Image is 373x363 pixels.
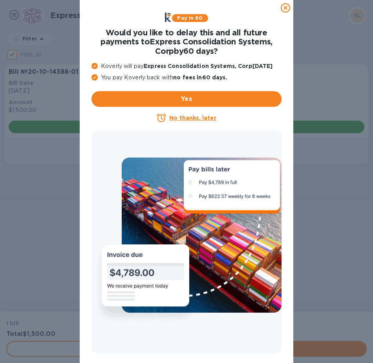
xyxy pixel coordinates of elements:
[91,73,282,82] p: You pay Koverly back with
[144,63,272,69] b: Express Consolidation Systems, Corp [DATE]
[169,115,216,121] u: No thanks, later
[98,94,275,104] span: Yes
[91,28,282,56] h1: Would you like to delay this and all future payments to Express Consolidation Systems, Corp by 60...
[91,62,282,70] p: Koverly will pay
[173,74,227,81] b: no fees in 60 days .
[177,15,203,21] b: Pay in 60
[91,91,282,107] button: Yes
